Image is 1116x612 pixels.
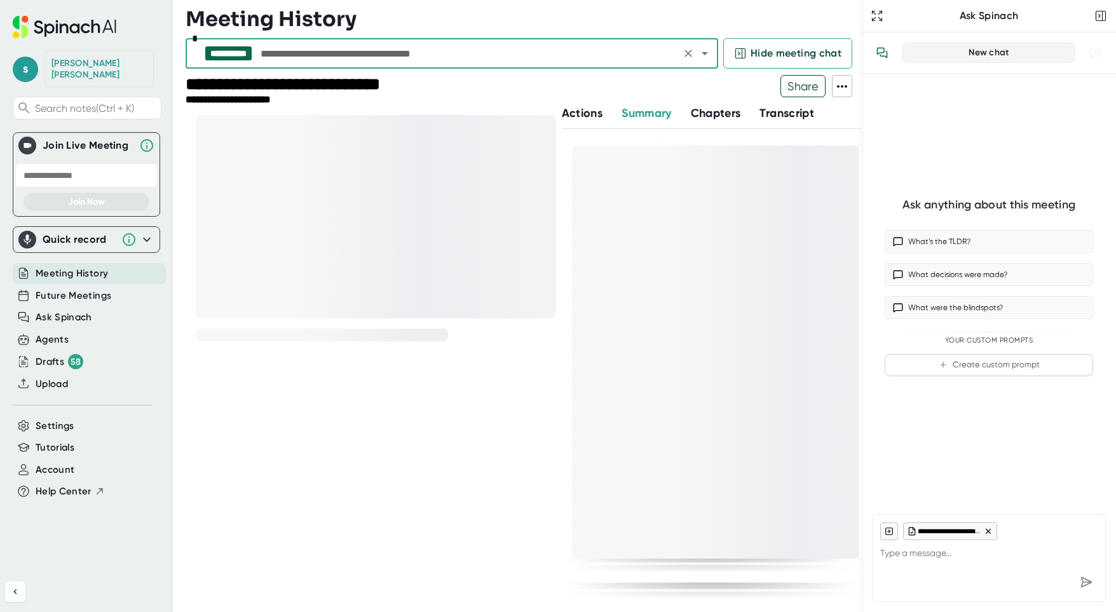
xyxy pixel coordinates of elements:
[68,196,105,207] span: Join Now
[36,484,92,499] span: Help Center
[679,44,697,62] button: Clear
[36,354,83,369] button: Drafts 58
[562,105,602,122] button: Actions
[723,38,852,69] button: Hide meeting chat
[1092,7,1110,25] button: Close conversation sidebar
[691,105,741,122] button: Chapters
[36,310,92,325] button: Ask Spinach
[622,105,671,122] button: Summary
[759,105,814,122] button: Transcript
[885,354,1093,376] button: Create custom prompt
[21,139,34,152] img: Join Live Meeting
[885,336,1093,345] div: Your Custom Prompts
[562,106,602,120] span: Actions
[5,581,25,602] button: Collapse sidebar
[68,354,83,369] div: 58
[781,75,825,97] span: Share
[186,7,357,31] h3: Meeting History
[1075,571,1098,594] div: Send message
[51,58,147,80] div: Stephanie Jacquez
[36,440,74,455] button: Tutorials
[885,296,1093,319] button: What were the blindspots?
[622,106,671,120] span: Summary
[696,44,714,62] button: Open
[18,227,154,252] div: Quick record
[751,46,841,61] span: Hide meeting chat
[902,198,1075,212] div: Ask anything about this meeting
[868,7,886,25] button: Expand to Ask Spinach page
[43,233,115,246] div: Quick record
[36,354,83,369] div: Drafts
[911,47,1067,58] div: New chat
[18,133,154,158] div: Join Live MeetingJoin Live Meeting
[36,266,108,281] button: Meeting History
[36,463,74,477] button: Account
[869,40,895,65] button: View conversation history
[759,106,814,120] span: Transcript
[36,332,69,347] button: Agents
[24,193,149,211] button: Join Now
[36,289,111,303] button: Future Meetings
[691,106,741,120] span: Chapters
[36,377,68,391] button: Upload
[885,230,1093,253] button: What’s the TLDR?
[885,263,1093,286] button: What decisions were made?
[780,75,826,97] button: Share
[13,57,38,82] span: s
[43,139,133,152] div: Join Live Meeting
[35,102,158,114] span: Search notes (Ctrl + K)
[36,484,105,499] button: Help Center
[886,10,1092,22] div: Ask Spinach
[36,419,74,433] button: Settings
